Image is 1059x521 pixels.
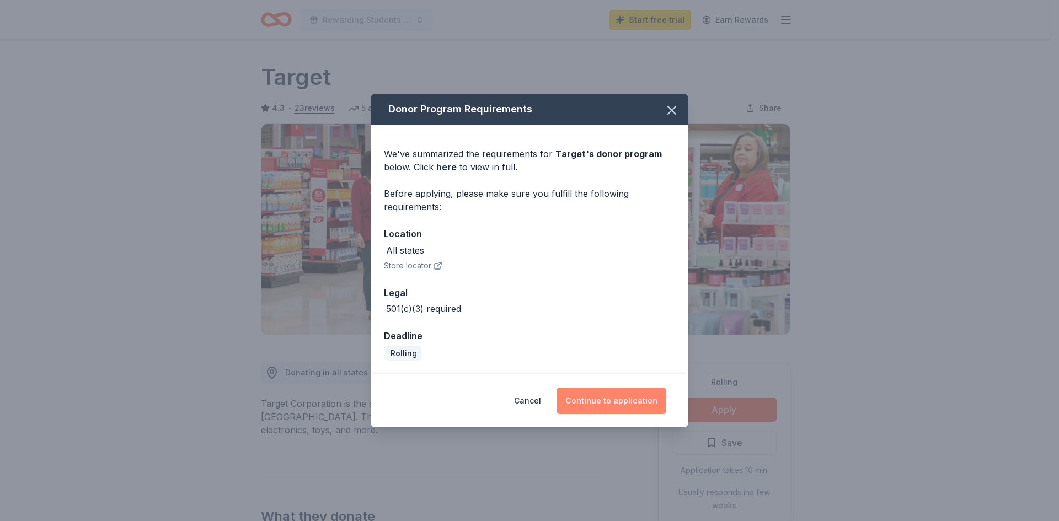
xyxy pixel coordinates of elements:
[384,147,675,174] div: We've summarized the requirements for below. Click to view in full.
[557,388,666,414] button: Continue to application
[386,244,424,257] div: All states
[384,286,675,300] div: Legal
[386,302,461,315] div: 501(c)(3) required
[384,329,675,343] div: Deadline
[514,388,541,414] button: Cancel
[436,160,457,174] a: here
[386,346,421,361] div: Rolling
[384,259,442,272] button: Store locator
[371,94,688,125] div: Donor Program Requirements
[384,227,675,241] div: Location
[384,187,675,213] div: Before applying, please make sure you fulfill the following requirements:
[555,148,662,159] span: Target 's donor program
